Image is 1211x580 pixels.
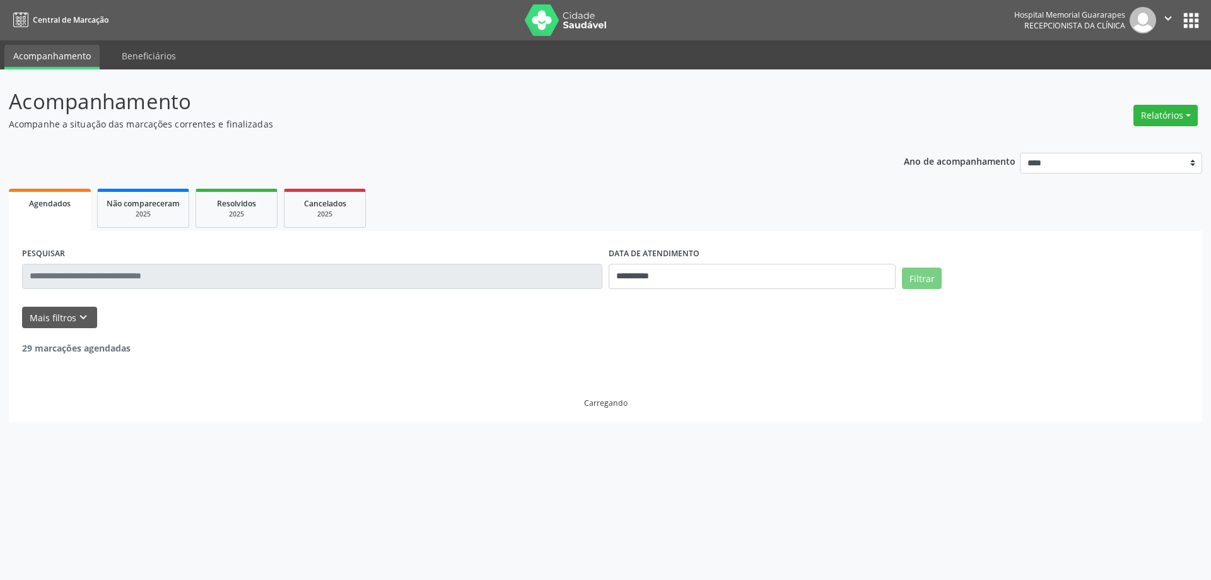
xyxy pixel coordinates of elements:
[22,307,97,329] button: Mais filtroskeyboard_arrow_down
[22,244,65,264] label: PESQUISAR
[1014,9,1125,20] div: Hospital Memorial Guararapes
[609,244,699,264] label: DATA DE ATENDIMENTO
[584,398,628,408] div: Carregando
[904,153,1015,169] p: Ano de acompanhamento
[217,198,256,209] span: Resolvidos
[1156,7,1180,33] button: 
[9,86,844,117] p: Acompanhamento
[1180,9,1202,32] button: apps
[113,45,185,67] a: Beneficiários
[33,15,108,25] span: Central de Marcação
[1024,20,1125,31] span: Recepcionista da clínica
[107,210,180,219] div: 2025
[1130,7,1156,33] img: img
[4,45,100,69] a: Acompanhamento
[9,117,844,131] p: Acompanhe a situação das marcações correntes e finalizadas
[1133,105,1198,126] button: Relatórios
[304,198,346,209] span: Cancelados
[293,210,356,219] div: 2025
[22,342,131,354] strong: 29 marcações agendadas
[107,198,180,209] span: Não compareceram
[29,198,71,209] span: Agendados
[902,268,942,289] button: Filtrar
[205,210,268,219] div: 2025
[1161,11,1175,25] i: 
[76,311,90,324] i: keyboard_arrow_down
[9,9,108,30] a: Central de Marcação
